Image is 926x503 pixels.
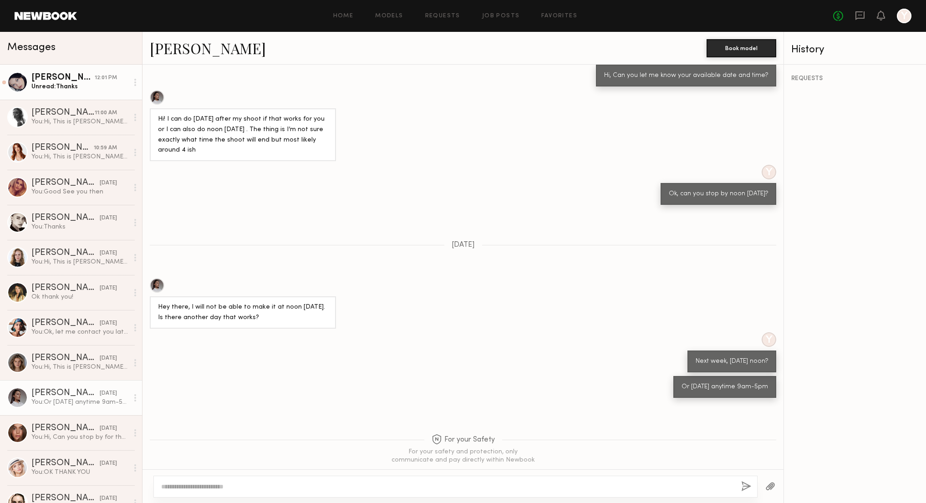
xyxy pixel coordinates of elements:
div: [DATE] [100,249,117,258]
div: You: Or [DATE] anytime 9am-5pm [31,398,128,406]
div: Next week, [DATE] noon? [696,356,768,367]
div: [DATE] [100,319,117,328]
div: [PERSON_NAME] [31,108,95,117]
div: [PERSON_NAME] [31,73,95,82]
div: You: Hi, This is [PERSON_NAME] from Hapticsusa, wholesale company. Can you stop by for the castin... [31,152,128,161]
div: For your safety and protection, only communicate and pay directly within Newbook [390,448,536,464]
a: Home [333,13,354,19]
div: Or [DATE] anytime 9am-5pm [682,382,768,392]
div: [PERSON_NAME] [31,143,94,152]
div: You: Ok, let me contact you later. Thank you! [31,328,128,336]
span: Messages [7,42,56,53]
div: 12:01 PM [95,74,117,82]
div: [PERSON_NAME] [31,213,100,223]
div: You: Hi, This is [PERSON_NAME] from Hapticsusa, wholesale company. Can you stop by for the castin... [31,258,128,266]
a: Favorites [541,13,577,19]
div: History [791,45,919,55]
div: Unread: Thanks [31,82,128,91]
div: You: OK THANK YOU [31,468,128,477]
a: Job Posts [482,13,520,19]
div: [PERSON_NAME] [31,319,100,328]
div: Ok thank you! [31,293,128,301]
div: [PERSON_NAME] [31,389,100,398]
a: Models [375,13,403,19]
div: [PERSON_NAME] [31,178,100,188]
div: REQUESTS [791,76,919,82]
div: [DATE] [100,424,117,433]
div: You: Hi, Can you stop by for the casting? Location: [STREET_ADDRESS][PERSON_NAME] Please let me k... [31,433,128,442]
div: You: Hi, This is [PERSON_NAME] from Hapticsusa, wholesale company. Can I book you 1 or 2 hours th... [31,363,128,371]
a: Book model [707,44,776,51]
div: [PERSON_NAME] [31,424,100,433]
div: [PERSON_NAME] [31,354,100,363]
div: Hi! I can do [DATE] after my shoot if that works for you or I can also do noon [DATE] . The thing... [158,114,328,156]
a: Requests [425,13,460,19]
div: You: Thanks [31,223,128,231]
div: [DATE] [100,214,117,223]
span: For your Safety [432,434,495,446]
div: [DATE] [100,389,117,398]
div: [PERSON_NAME] [31,459,100,468]
button: Book model [707,39,776,57]
div: [DATE] [100,459,117,468]
div: 11:00 AM [95,109,117,117]
div: You: Good See you then [31,188,128,196]
div: [PERSON_NAME] [31,494,100,503]
a: Y [897,9,911,23]
div: Hi, Can you let me know your available date and time? [604,71,768,81]
div: 10:59 AM [94,144,117,152]
div: [DATE] [100,284,117,293]
div: Ok, can you stop by noon [DATE]? [669,189,768,199]
a: [PERSON_NAME] [150,38,266,58]
span: [DATE] [452,241,475,249]
div: [PERSON_NAME] [31,284,100,293]
div: [DATE] [100,354,117,363]
div: [PERSON_NAME] [31,249,100,258]
div: [DATE] [100,179,117,188]
div: Hey there, I will not be able to make it at noon [DATE]. Is there another day that works? [158,302,328,323]
div: [DATE] [100,494,117,503]
div: You: Hi, This is [PERSON_NAME] from Hapticsusa, wholesale company. Can you stop by for the castin... [31,117,128,126]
